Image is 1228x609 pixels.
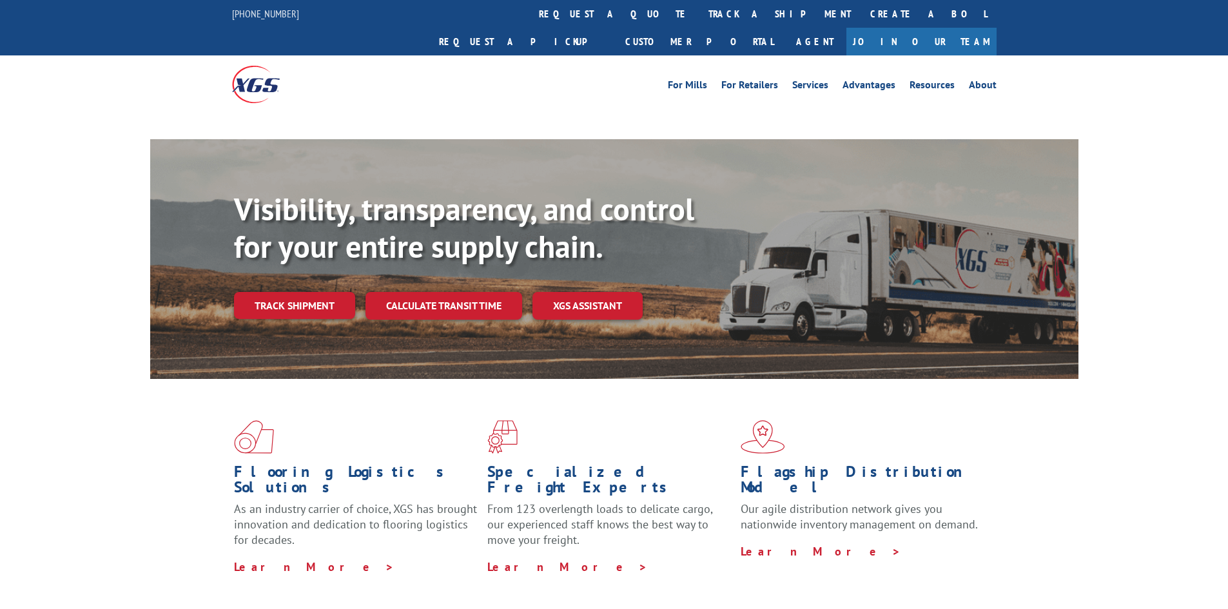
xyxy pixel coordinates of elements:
a: [PHONE_NUMBER] [232,7,299,20]
a: Request a pickup [429,28,616,55]
a: Learn More > [487,559,648,574]
h1: Flagship Distribution Model [741,464,984,501]
a: Learn More > [234,559,395,574]
span: As an industry carrier of choice, XGS has brought innovation and dedication to flooring logistics... [234,501,477,547]
h1: Flooring Logistics Solutions [234,464,478,501]
a: Resources [910,80,955,94]
a: For Mills [668,80,707,94]
img: xgs-icon-total-supply-chain-intelligence-red [234,420,274,454]
a: Advantages [843,80,895,94]
img: xgs-icon-flagship-distribution-model-red [741,420,785,454]
a: Calculate transit time [365,292,522,320]
img: xgs-icon-focused-on-flooring-red [487,420,518,454]
span: Our agile distribution network gives you nationwide inventory management on demand. [741,501,978,532]
a: Join Our Team [846,28,997,55]
a: Customer Portal [616,28,783,55]
a: About [969,80,997,94]
a: Services [792,80,828,94]
a: XGS ASSISTANT [532,292,643,320]
a: Track shipment [234,292,355,319]
b: Visibility, transparency, and control for your entire supply chain. [234,189,694,266]
h1: Specialized Freight Experts [487,464,731,501]
p: From 123 overlength loads to delicate cargo, our experienced staff knows the best way to move you... [487,501,731,559]
a: Learn More > [741,544,901,559]
a: Agent [783,28,846,55]
a: For Retailers [721,80,778,94]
